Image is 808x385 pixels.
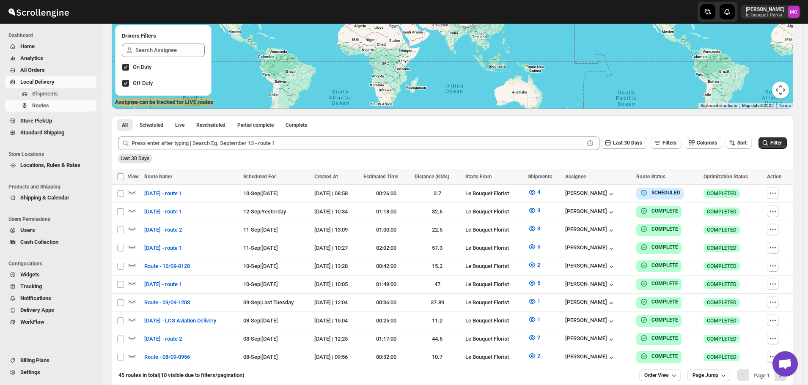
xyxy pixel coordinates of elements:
[117,119,133,131] button: All routes
[465,280,522,289] div: Le Bouquet Florist
[707,317,737,324] span: COMPLETED
[707,208,737,215] span: COMPLETED
[5,64,96,76] button: All Orders
[20,162,80,168] span: Locations, Rules & Rates
[601,137,647,149] button: Last 30 Days
[523,276,545,290] button: 5
[565,244,616,253] button: [PERSON_NAME]
[5,236,96,248] button: Cash Collection
[314,262,359,270] div: [DATE] | 13:28
[537,262,540,268] span: 2
[139,350,195,364] button: Route - 08/09-0956
[651,281,678,287] b: COMPLETE
[314,298,359,307] div: [DATE] | 12:04
[139,187,187,200] button: [DATE] - route 1
[32,90,58,97] span: Shipments
[144,335,182,343] span: [DATE] - route 2
[5,192,96,204] button: Shipping & Calendar
[537,189,540,195] span: 4
[640,334,678,342] button: COMPLETE
[537,334,540,341] span: 2
[363,298,409,307] div: 00:36:00
[651,299,678,305] b: COMPLETE
[363,262,409,270] div: 00:42:00
[32,102,49,109] span: Routes
[528,174,552,180] span: Shipments
[651,226,678,232] b: COMPLETE
[685,137,722,149] button: Columns
[523,204,545,217] button: 3
[707,281,737,288] span: COMPLETED
[128,174,139,180] span: View
[314,189,359,198] div: [DATE] | 08:58
[20,129,64,136] span: Standard Shipping
[20,357,49,363] span: Billing Plans
[415,335,461,343] div: 44.6
[772,351,798,377] div: Open chat
[314,208,359,216] div: [DATE] | 10:34
[746,6,784,13] p: [PERSON_NAME]
[20,194,69,201] span: Shipping & Calendar
[565,353,616,362] button: [PERSON_NAME]
[115,98,213,106] label: Assignee can be tracked for LIVE routes
[565,281,616,289] div: [PERSON_NAME]
[523,313,545,326] button: 1
[135,44,205,57] input: Search Assignee
[565,226,616,235] button: [PERSON_NAME]
[5,88,96,100] button: Shipments
[243,227,278,233] span: 11-Sep | [DATE]
[237,122,274,128] span: Partial complete
[314,244,359,252] div: [DATE] | 10:27
[465,335,522,343] div: Le Bouquet Florist
[175,122,184,128] span: Live
[465,244,522,252] div: Le Bouquet Florist
[693,372,718,379] span: Page Jump
[415,226,461,234] div: 22.5
[565,208,616,216] button: [PERSON_NAME]
[140,122,163,128] span: Scheduled
[5,355,96,366] button: Billing Plans
[144,317,216,325] span: [DATE] - LGS Aviation Delivery
[7,1,70,22] img: ScrollEngine
[707,263,737,270] span: COMPLETED
[144,189,182,198] span: [DATE] - route 1
[415,189,461,198] div: 3.7
[314,335,359,343] div: [DATE] | 12:25
[20,307,54,313] span: Delivery Apps
[537,298,540,304] span: 1
[565,335,616,344] button: [PERSON_NAME]
[742,103,774,108] span: Map data ©2025
[133,64,151,70] span: On Duty
[651,190,680,196] b: SCHEDULED
[767,174,782,180] span: Action
[243,245,278,251] span: 11-Sep | [DATE]
[243,208,286,215] span: 12-Sep | Yesterday
[8,32,97,39] span: Dashboard
[415,298,461,307] div: 37.89
[565,299,616,307] button: [PERSON_NAME]
[243,354,278,360] span: 08-Sep | [DATE]
[243,263,278,269] span: 10-Sep | [DATE]
[144,262,190,270] span: Route - 10/09-0128
[5,100,96,112] button: Routes
[465,298,522,307] div: Le Bouquet Florist
[651,137,682,149] button: Filters
[139,241,187,255] button: [DATE] - route 1
[20,319,44,325] span: WorkFlow
[139,223,187,237] button: [DATE] - route 2
[20,79,55,85] span: Local Delivery
[5,316,96,328] button: WorkFlow
[243,317,278,324] span: 08-Sep | [DATE]
[139,278,187,291] button: [DATE] - route 1
[20,117,52,124] span: Store PickUp
[565,262,616,271] button: [PERSON_NAME]
[363,208,409,216] div: 01:18:00
[523,222,545,235] button: 3
[746,13,784,18] p: le-bouquet-florist
[523,258,545,272] button: 2
[314,317,359,325] div: [DATE] | 15:04
[707,190,737,197] span: COMPLETED
[701,103,737,109] button: Keyboard shortcuts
